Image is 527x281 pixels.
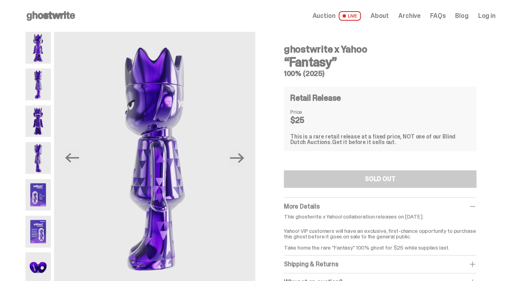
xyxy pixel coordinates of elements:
[290,94,341,102] h4: Retail Release
[25,216,51,248] img: Yahoo-HG---6.png
[284,222,477,250] p: Yahoo! VIP customers will have an exclusive, first-chance opportunity to purchase this ghost befo...
[430,13,446,19] a: FAQs
[284,214,477,219] p: This ghostwrite x Yahoo! collaboration releases on [DATE].
[284,202,320,211] span: More Details
[25,68,51,100] img: Yahoo-HG---2.png
[290,116,330,124] dd: $25
[398,13,421,19] a: Archive
[332,139,396,146] span: Get it before it sells out.
[284,170,477,188] button: SOLD OUT
[25,179,51,211] img: Yahoo-HG---5.png
[290,109,330,115] dt: Price
[25,142,51,174] img: Yahoo-HG---4.png
[456,13,469,19] a: Blog
[365,176,396,182] div: SOLD OUT
[371,13,389,19] a: About
[339,11,361,21] span: LIVE
[313,13,336,19] span: Auction
[25,32,51,64] img: Yahoo-HG---1.png
[284,260,477,268] div: Shipping & Returns
[284,70,477,77] h5: 100% (2025)
[290,134,470,145] div: This is a rare retail release at a fixed price, NOT one of our Blind Dutch Auctions.
[284,56,477,68] h3: “Fantasy”
[313,11,361,21] a: Auction LIVE
[284,45,477,54] h4: ghostwrite x Yahoo
[25,105,51,137] img: Yahoo-HG---3.png
[228,149,246,167] button: Next
[64,149,81,167] button: Previous
[478,13,496,19] a: Log in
